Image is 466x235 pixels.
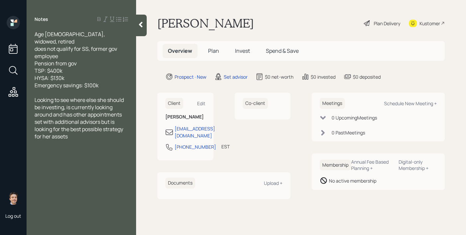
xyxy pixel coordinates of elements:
[175,125,215,139] div: [EMAIL_ADDRESS][DOMAIN_NAME]
[266,47,299,54] span: Spend & Save
[35,60,77,67] span: Pension from gov
[374,20,400,27] div: Plan Delivery
[332,129,365,136] div: 0 Past Meeting s
[265,73,293,80] div: $0 net-worth
[384,100,437,107] div: Schedule New Meeting +
[165,114,205,120] h6: [PERSON_NAME]
[243,98,268,109] h6: Co-client
[165,98,183,109] h6: Client
[168,47,192,54] span: Overview
[35,31,106,45] span: Age [DEMOGRAPHIC_DATA], widowed, retired
[35,74,64,82] span: HYSA: $130k
[320,160,351,171] h6: Membership
[7,192,20,205] img: robby-grisanti-headshot.png
[157,16,254,31] h1: [PERSON_NAME]
[351,159,393,171] div: Annual Fee Based Planning +
[221,143,230,150] div: EST
[320,98,345,109] h6: Meetings
[35,67,62,74] span: TSP: $400k
[35,96,125,140] span: Looking to see where else she should be investing, is currently looking around and has other appo...
[399,159,437,171] div: Digital-only Membership +
[208,47,219,54] span: Plan
[264,180,282,186] div: Upload +
[175,73,206,80] div: Prospect · New
[5,213,21,219] div: Log out
[165,178,195,189] h6: Documents
[311,73,336,80] div: $0 invested
[35,16,48,23] label: Notes
[175,143,216,150] div: [PHONE_NUMBER]
[224,73,248,80] div: Set advisor
[235,47,250,54] span: Invest
[332,114,377,121] div: 0 Upcoming Meeting s
[35,45,118,60] span: does not qualify for SS, former gov employee
[420,20,440,27] div: Kustomer
[35,82,99,89] span: Emergency savings: $100k
[353,73,381,80] div: $0 deposited
[197,100,205,107] div: Edit
[329,177,376,184] div: No active membership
